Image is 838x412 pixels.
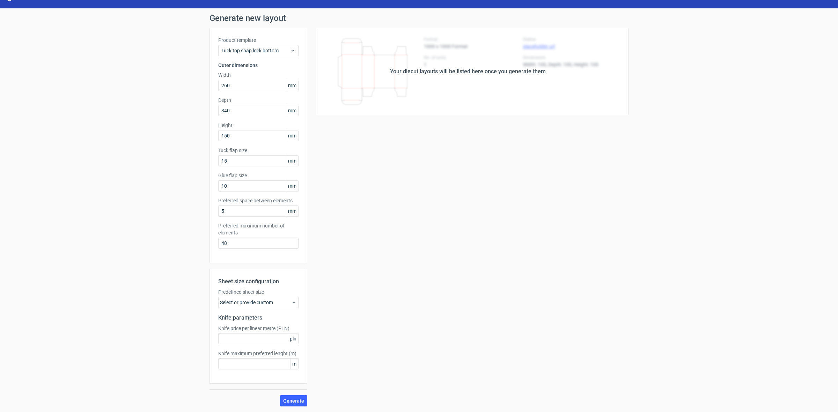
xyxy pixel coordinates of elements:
span: pln [288,334,298,344]
span: mm [286,181,298,191]
label: Predefined sheet size [218,289,299,295]
h3: Outer dimensions [218,62,299,69]
label: Preferred maximum number of elements [218,222,299,236]
label: Knife maximum preferred lenght (m) [218,350,299,357]
label: Product template [218,37,299,44]
span: Generate [283,398,304,403]
label: Tuck flap size [218,147,299,154]
span: mm [286,206,298,216]
label: Preferred space between elements [218,197,299,204]
label: Glue flap size [218,172,299,179]
span: mm [286,105,298,116]
div: Select or provide custom [218,297,299,308]
label: Knife price per linear metre (PLN) [218,325,299,332]
h2: Sheet size configuration [218,277,299,286]
h1: Generate new layout [209,14,628,22]
span: mm [286,156,298,166]
span: mm [286,130,298,141]
button: Generate [280,395,307,406]
h2: Knife parameters [218,314,299,322]
label: Depth [218,97,299,104]
span: m [290,359,298,369]
label: Width [218,72,299,78]
span: Tuck top snap lock bottom [221,47,290,54]
div: Your diecut layouts will be listed here once you generate them [390,67,546,76]
span: mm [286,80,298,91]
label: Height [218,122,299,129]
